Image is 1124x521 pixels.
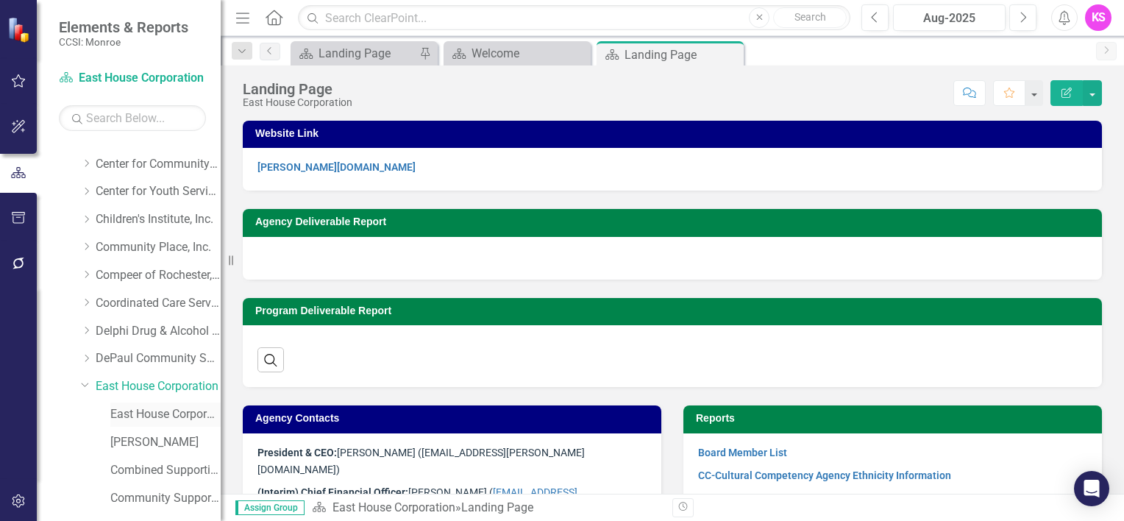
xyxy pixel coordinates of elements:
[255,413,654,424] h3: Agency Contacts
[243,81,352,97] div: Landing Page
[96,323,221,340] a: Delphi Drug & Alcohol Council
[257,447,337,458] strong: President & CEO:
[294,44,416,63] a: Landing Page
[96,378,221,395] a: East House Corporation
[257,161,416,173] a: [PERSON_NAME][DOMAIN_NAME]
[255,128,1095,139] h3: Website Link
[893,4,1006,31] button: Aug-2025
[898,10,1000,27] div: Aug-2025
[110,462,221,479] a: Combined Supportive Housing
[794,11,826,23] span: Search
[472,44,587,63] div: Welcome
[1085,4,1111,31] button: KS
[96,156,221,173] a: Center for Community Alternatives
[96,350,221,367] a: DePaul Community Services, lnc.
[698,492,796,504] a: Organizational Chart
[698,469,951,481] a: CC-Cultural Competency Agency Ethnicity Information
[447,44,587,63] a: Welcome
[96,239,221,256] a: Community Place, Inc.
[255,216,1095,227] h3: Agency Deliverable Report
[298,5,850,31] input: Search ClearPoint...
[625,46,740,64] div: Landing Page
[59,36,188,48] small: CCSI: Monroe
[59,105,206,131] input: Search Below...
[257,447,585,475] span: [PERSON_NAME] ([EMAIL_ADDRESS][PERSON_NAME][DOMAIN_NAME])
[257,486,408,498] strong: (Interim) Chief Financial Officer:
[1074,471,1109,506] div: Open Intercom Messenger
[696,413,1095,424] h3: Reports
[312,500,661,517] div: »
[96,211,221,228] a: Children's Institute, Inc.
[96,295,221,312] a: Coordinated Care Services Inc.
[110,490,221,507] a: Community Support Team
[96,183,221,200] a: Center for Youth Services, Inc.
[243,97,352,108] div: East House Corporation
[110,406,221,423] a: East House Corporation (MCOMH Internal)
[319,44,416,63] div: Landing Page
[59,70,206,87] a: East House Corporation
[461,500,533,514] div: Landing Page
[332,500,455,514] a: East House Corporation
[96,267,221,284] a: Compeer of Rochester, Inc.
[59,18,188,36] span: Elements & Reports
[235,500,305,515] span: Assign Group
[255,305,1095,316] h3: Program Deliverable Report
[773,7,847,28] button: Search
[257,486,577,515] span: [PERSON_NAME] ( )
[7,17,33,43] img: ClearPoint Strategy
[110,434,221,451] a: [PERSON_NAME]
[698,447,787,458] a: Board Member List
